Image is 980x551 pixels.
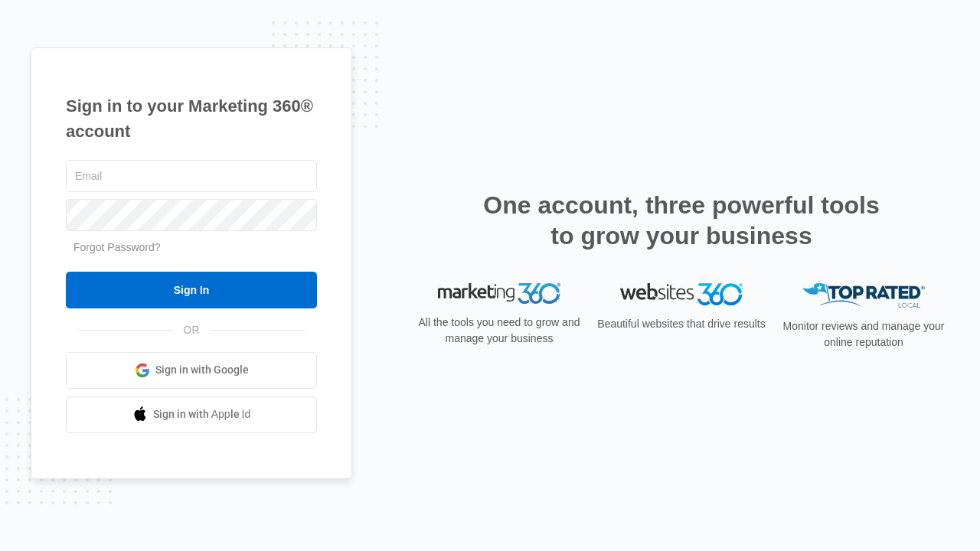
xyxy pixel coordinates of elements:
[66,93,317,144] h1: Sign in to your Marketing 360® account
[413,315,585,347] p: All the tools you need to grow and manage your business
[155,362,249,378] span: Sign in with Google
[153,406,251,422] span: Sign in with Apple Id
[66,272,317,308] input: Sign In
[73,241,161,253] a: Forgot Password?
[620,283,743,305] img: Websites 360
[778,318,949,350] p: Monitor reviews and manage your online reputation
[66,396,317,433] a: Sign in with Apple Id
[596,316,767,332] p: Beautiful websites that drive results
[802,283,925,308] img: Top Rated Local
[438,283,560,305] img: Marketing 360
[173,322,211,338] span: OR
[66,352,317,389] a: Sign in with Google
[479,190,884,251] h2: One account, three powerful tools to grow your business
[66,160,317,192] input: Email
